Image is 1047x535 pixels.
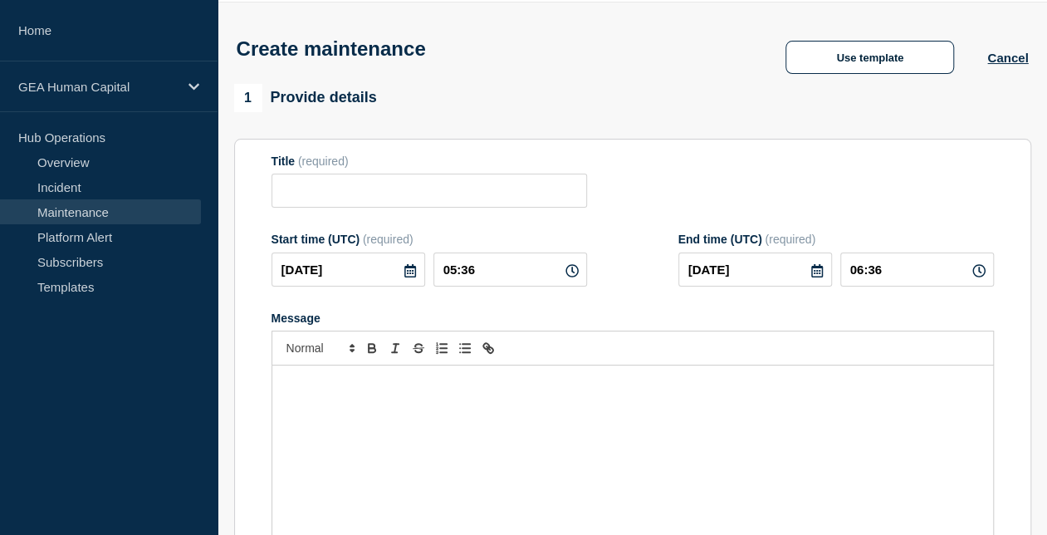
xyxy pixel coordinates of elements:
input: Title [272,174,587,208]
h1: Create maintenance [237,37,426,61]
div: Provide details [234,84,377,112]
button: Toggle bulleted list [453,338,477,358]
span: (required) [298,155,349,168]
input: HH:MM [433,253,587,287]
button: Toggle bold text [360,338,384,358]
span: (required) [363,233,413,246]
input: YYYY-MM-DD [272,253,425,287]
span: Font size [279,338,360,358]
input: YYYY-MM-DD [678,253,832,287]
button: Toggle strikethrough text [407,338,430,358]
span: (required) [765,233,815,246]
p: GEA Human Capital [18,80,178,94]
div: Start time (UTC) [272,233,587,246]
button: Toggle italic text [384,338,407,358]
div: Title [272,155,587,168]
span: 1 [234,84,262,112]
button: Cancel [987,51,1028,65]
button: Toggle ordered list [430,338,453,358]
div: End time (UTC) [678,233,994,246]
div: Message [272,312,994,325]
button: Toggle link [477,338,500,358]
input: HH:MM [840,253,994,287]
button: Use template [785,41,954,74]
